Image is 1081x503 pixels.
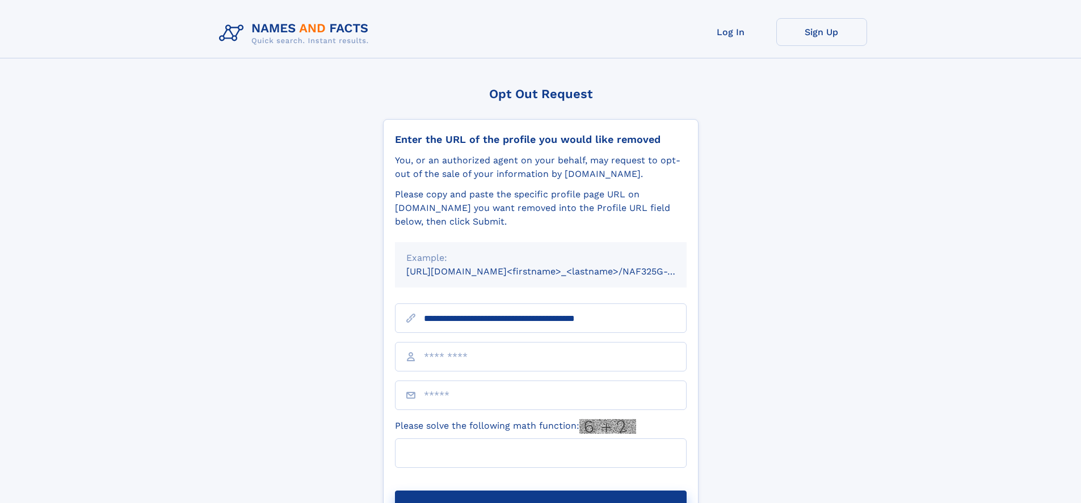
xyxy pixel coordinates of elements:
a: Log In [685,18,776,46]
div: Please copy and paste the specific profile page URL on [DOMAIN_NAME] you want removed into the Pr... [395,188,687,229]
img: Logo Names and Facts [214,18,378,49]
div: You, or an authorized agent on your behalf, may request to opt-out of the sale of your informatio... [395,154,687,181]
div: Opt Out Request [383,87,699,101]
div: Enter the URL of the profile you would like removed [395,133,687,146]
small: [URL][DOMAIN_NAME]<firstname>_<lastname>/NAF325G-xxxxxxxx [406,266,708,277]
a: Sign Up [776,18,867,46]
label: Please solve the following math function: [395,419,636,434]
div: Example: [406,251,675,265]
